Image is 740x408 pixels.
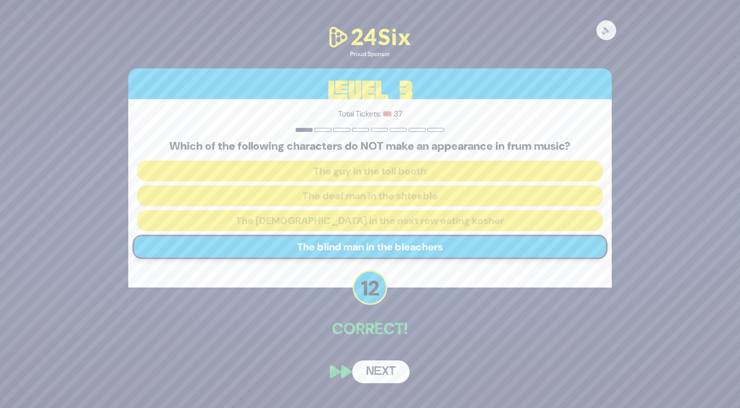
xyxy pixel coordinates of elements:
[128,317,612,341] p: Correct!
[353,270,387,305] p: 12
[352,360,410,383] button: Next
[137,140,603,153] h5: Which of the following characters do NOT make an appearance in frum music?
[137,161,603,181] button: The guy in the toll booth
[325,50,415,58] div: Proud Sponsor
[133,235,608,259] button: The blind man in the bleachers
[325,25,415,50] img: 24Six
[128,68,612,113] h3: Level 3
[137,185,603,206] button: The deaf man in the shteeble
[137,210,603,231] button: The [DEMOGRAPHIC_DATA] in the next row eating kosher
[137,108,603,120] p: Total Tickets: 🎟️ 37
[596,20,616,40] button: 🔊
